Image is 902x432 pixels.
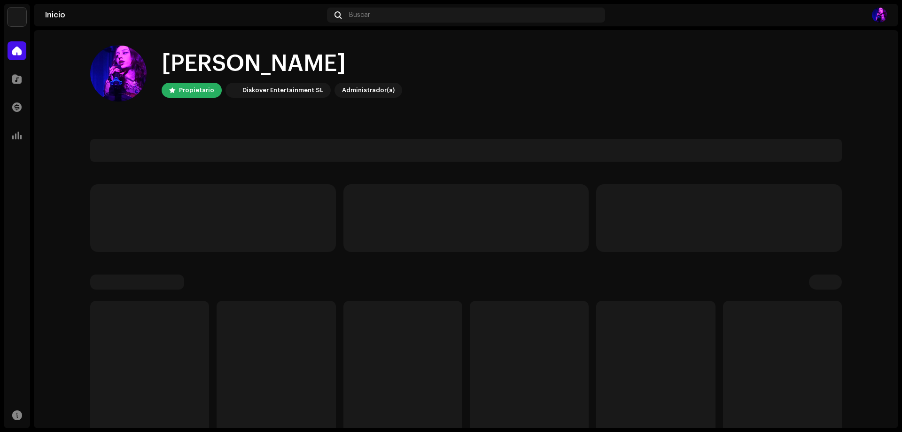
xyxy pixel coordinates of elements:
[90,45,147,102] img: 8c013802-5fe7-485e-a65a-e971146642c5
[8,8,26,26] img: 297a105e-aa6c-4183-9ff4-27133c00f2e2
[872,8,887,23] img: 8c013802-5fe7-485e-a65a-e971146642c5
[179,85,214,96] div: Propietario
[242,85,323,96] div: Diskover Entertainment SL
[227,85,239,96] img: 297a105e-aa6c-4183-9ff4-27133c00f2e2
[349,11,370,19] span: Buscar
[45,11,323,19] div: Inicio
[162,49,402,79] div: [PERSON_NAME]
[342,85,395,96] div: Administrador(a)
